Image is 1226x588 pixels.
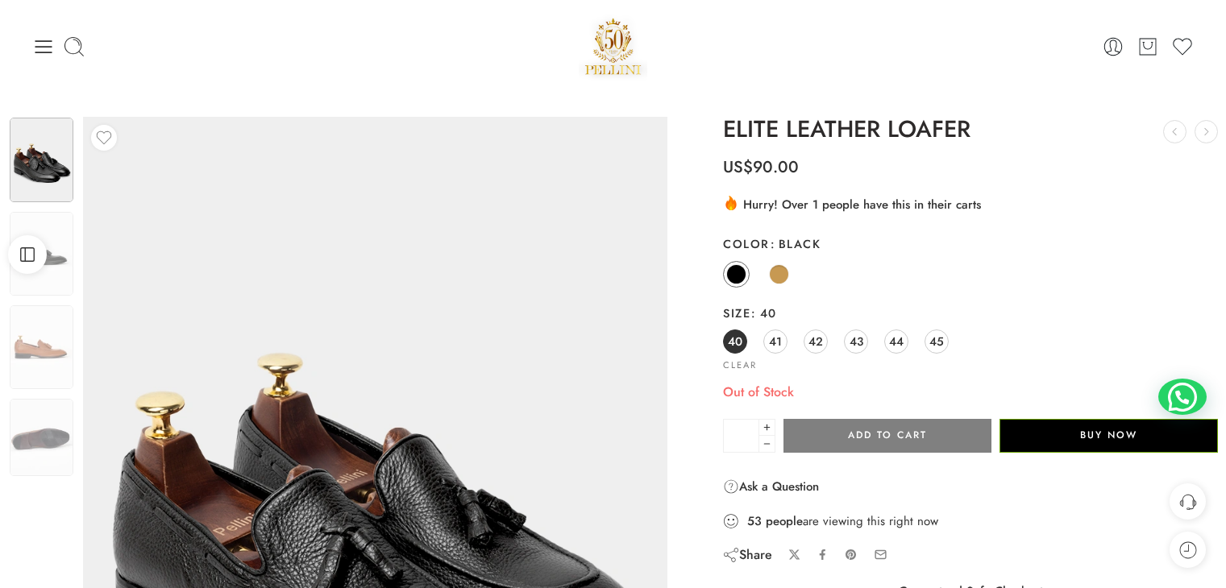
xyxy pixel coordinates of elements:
[723,194,1218,213] div: Hurry! Over 1 people have this in their carts
[723,329,747,354] a: 40
[728,330,742,352] span: 40
[808,330,823,352] span: 42
[763,329,788,354] a: 41
[750,304,776,321] span: 40
[723,382,1218,403] p: Out of Stock
[788,549,800,561] a: Share on X
[723,305,1218,321] label: Size
[929,330,944,352] span: 45
[783,419,991,453] button: Add to cart
[844,329,868,354] a: 43
[925,329,949,354] a: 45
[723,155,799,179] bdi: 90.00
[817,549,829,561] a: Share on Facebook
[579,12,648,81] a: Pellini -
[723,546,772,564] div: Share
[1000,419,1218,453] button: Buy Now
[769,330,782,352] span: 41
[845,549,858,561] a: Pin on Pinterest
[889,330,904,352] span: 44
[747,513,762,529] strong: 53
[766,513,803,529] strong: people
[723,236,1218,252] label: Color
[804,329,828,354] a: 42
[579,12,648,81] img: Pellini
[723,512,1218,530] div: are viewing this right now
[10,212,73,296] img: Artboard 2-06
[850,330,863,352] span: 43
[10,305,73,389] img: Artboard 2-06
[723,419,759,453] input: Product quantity
[723,361,757,370] a: Clear options
[10,399,73,476] img: Artboard 2-06
[884,329,908,354] a: 44
[1171,35,1194,58] a: Wishlist
[874,548,887,561] a: Email to your friends
[723,117,1218,143] h1: ELITE LEATHER LOAFER
[770,235,821,252] span: Black
[1137,35,1159,58] a: Cart
[723,155,753,179] span: US$
[1102,35,1124,58] a: Login / Register
[10,118,73,202] img: Artboard 2-06
[723,477,819,496] a: Ask a Question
